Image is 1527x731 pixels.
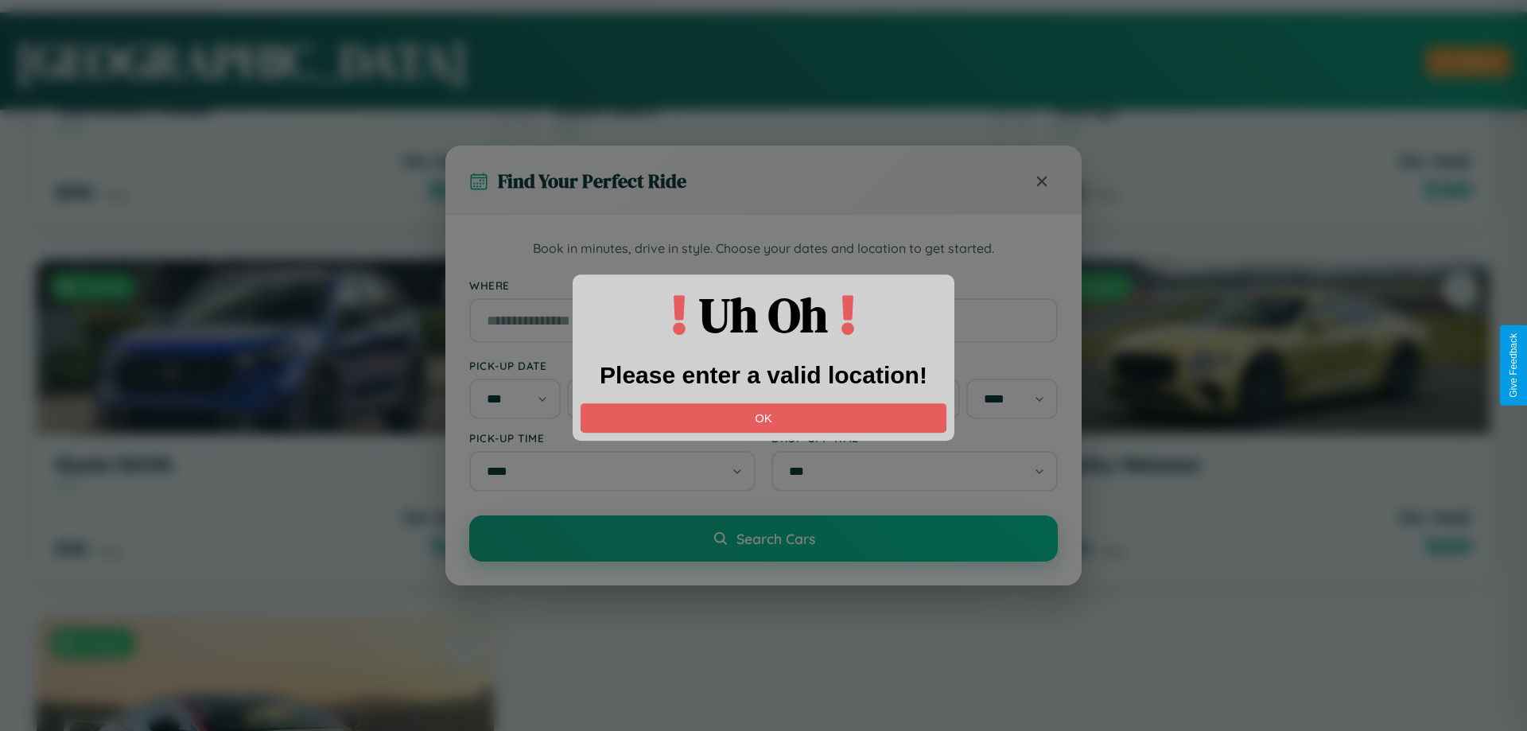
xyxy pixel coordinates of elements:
label: Drop-off Time [771,431,1058,445]
h3: Find Your Perfect Ride [498,168,686,194]
label: Where [469,278,1058,292]
label: Pick-up Time [469,431,756,445]
label: Pick-up Date [469,359,756,372]
span: Search Cars [736,530,815,547]
p: Book in minutes, drive in style. Choose your dates and location to get started. [469,239,1058,259]
label: Drop-off Date [771,359,1058,372]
